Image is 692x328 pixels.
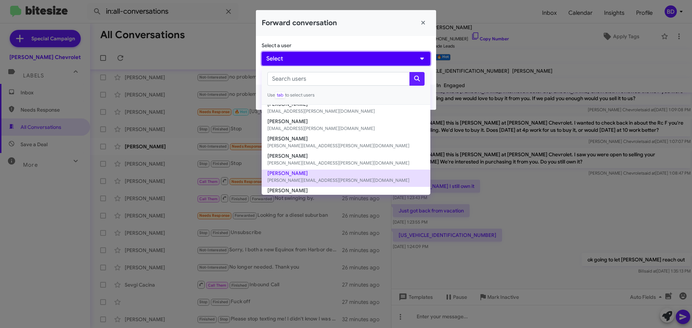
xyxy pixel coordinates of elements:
[275,92,285,98] span: tab
[262,135,430,152] button: [PERSON_NAME][PERSON_NAME][EMAIL_ADDRESS][PERSON_NAME][DOMAIN_NAME]
[267,177,425,184] small: [PERSON_NAME][EMAIL_ADDRESS][PERSON_NAME][DOMAIN_NAME]
[262,170,430,187] button: [PERSON_NAME][PERSON_NAME][EMAIL_ADDRESS][PERSON_NAME][DOMAIN_NAME]
[416,16,430,30] button: Close
[262,187,430,204] button: [PERSON_NAME][EMAIL_ADDRESS][PERSON_NAME][DOMAIN_NAME]
[267,108,425,115] small: [EMAIL_ADDRESS][PERSON_NAME][DOMAIN_NAME]
[267,159,425,167] small: [PERSON_NAME][EMAIL_ADDRESS][PERSON_NAME][DOMAIN_NAME]
[262,152,430,170] button: [PERSON_NAME][PERSON_NAME][EMAIL_ADDRESS][PERSON_NAME][DOMAIN_NAME]
[262,118,430,135] button: [PERSON_NAME][EMAIL_ADDRESS][PERSON_NAME][DOMAIN_NAME]
[267,194,425,201] small: [EMAIL_ADDRESS][PERSON_NAME][DOMAIN_NAME]
[262,52,430,66] button: Select
[262,100,430,118] button: [PERSON_NAME][EMAIL_ADDRESS][PERSON_NAME][DOMAIN_NAME]
[262,42,430,49] p: Select a user
[267,72,410,86] input: Search users
[266,54,283,63] span: Select
[267,142,425,149] small: [PERSON_NAME][EMAIL_ADDRESS][PERSON_NAME][DOMAIN_NAME]
[267,125,425,132] small: [EMAIL_ADDRESS][PERSON_NAME][DOMAIN_NAME]
[267,91,425,99] small: Use to select users
[262,17,337,29] h2: Forward conversation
